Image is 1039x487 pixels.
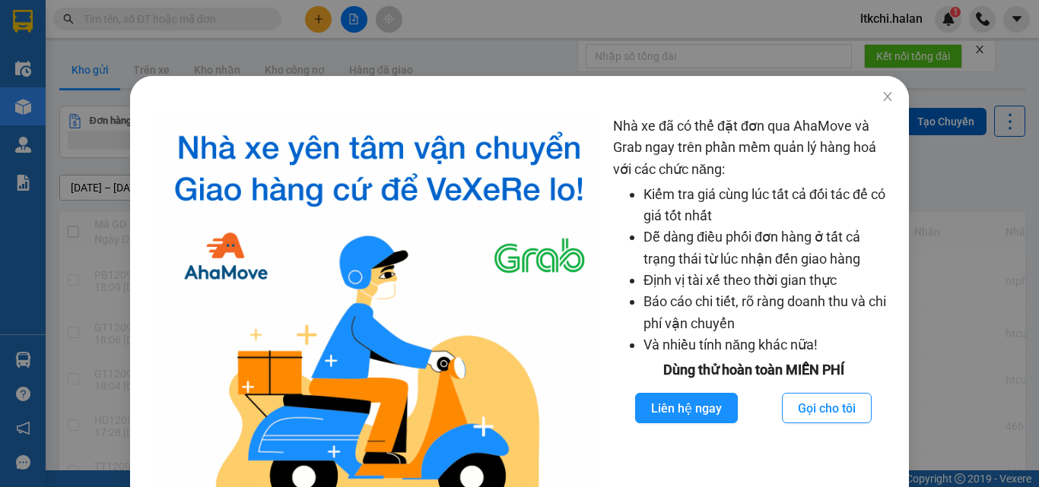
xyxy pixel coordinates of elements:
[643,291,894,334] li: Báo cáo chi tiết, rõ ràng doanh thu và chi phí vận chuyển
[866,76,909,119] button: Close
[643,184,894,227] li: Kiểm tra giá cùng lúc tất cả đối tác để có giá tốt nhất
[643,226,894,270] li: Dễ dàng điều phối đơn hàng ở tất cả trạng thái từ lúc nhận đến giao hàng
[635,393,738,423] button: Liên hệ ngay
[643,270,894,291] li: Định vị tài xế theo thời gian thực
[782,393,872,423] button: Gọi cho tôi
[643,334,894,356] li: Và nhiều tính năng khác nữa!
[651,399,722,418] span: Liên hệ ngay
[798,399,856,418] span: Gọi cho tôi
[613,359,894,381] div: Dùng thử hoàn toàn MIỄN PHÍ
[882,90,894,103] span: close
